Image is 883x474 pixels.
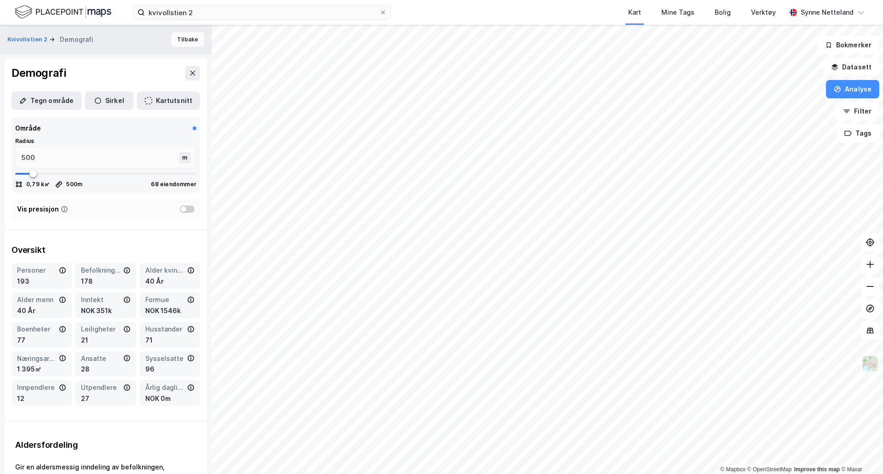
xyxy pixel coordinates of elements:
div: 178 [81,276,130,287]
img: logo.f888ab2527a4732fd821a326f86c7f29.svg [15,4,111,20]
iframe: Chat Widget [837,430,883,474]
div: Mine Tags [661,7,694,18]
button: Kartutsnitt [137,91,200,110]
div: Innpendlere [17,382,57,393]
div: 12 [17,393,66,404]
input: Søk på adresse, matrikkel, gårdeiere, leietakere eller personer [145,6,379,19]
button: Tegn område [11,91,81,110]
div: m [179,152,190,163]
div: Verktøy [751,7,776,18]
div: Leiligheter [81,324,121,335]
img: Z [861,355,879,372]
a: OpenStreetMap [747,466,792,473]
a: Improve this map [794,466,840,473]
div: NOK 1546k [145,305,195,316]
div: 193 [17,276,66,287]
div: 27 [81,393,130,404]
div: Husstander [145,324,185,335]
button: Filter [835,102,879,120]
div: 1 395㎡ [17,364,66,375]
div: 96 [145,364,195,375]
div: Personer [17,265,57,276]
div: NOK 0m [145,393,195,404]
div: Kart [628,7,641,18]
div: Radius [15,137,196,145]
div: 40 År [145,276,195,287]
div: 71 [145,335,195,346]
div: Oversikt [11,245,200,256]
div: Kontrollprogram for chat [837,430,883,474]
div: Inntekt [81,294,121,305]
div: Befolkning dagtid [81,265,121,276]
div: Boenheter [17,324,57,335]
div: 21 [81,335,130,346]
button: Bokmerker [817,36,879,54]
div: Aldersfordeling [15,440,196,451]
div: Alder kvinner [145,265,185,276]
div: Ansatte [81,353,121,364]
input: m [16,147,181,168]
div: Næringsareal [17,353,57,364]
button: Datasett [823,58,879,76]
div: Demografi [60,34,93,45]
div: 28 [81,364,130,375]
button: Sirkel [85,91,133,110]
div: Synne Netteland [801,7,854,18]
button: Kvivollstien 2 [7,35,49,44]
div: Årlig dagligvareforbruk [145,382,185,393]
div: Bolig [715,7,731,18]
button: Analyse [826,80,879,98]
div: Formue [145,294,185,305]
div: Demografi [11,66,66,80]
div: 68 eiendommer [151,181,196,188]
button: Tilbake [171,32,204,47]
div: Sysselsatte [145,353,185,364]
button: Tags [837,124,879,143]
div: 77 [17,335,66,346]
div: 0,79 k㎡ [26,181,50,188]
div: Alder menn [17,294,57,305]
div: Vis presisjon [17,204,59,215]
div: NOK 351k [81,305,130,316]
div: Utpendlere [81,382,121,393]
div: 500 m [66,181,82,188]
a: Mapbox [720,466,745,473]
div: 40 År [17,305,66,316]
div: Område [15,123,41,134]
